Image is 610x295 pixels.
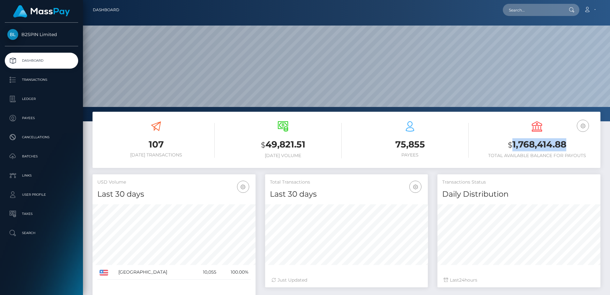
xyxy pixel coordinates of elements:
[97,138,215,151] h3: 107
[116,265,193,280] td: [GEOGRAPHIC_DATA]
[193,265,219,280] td: 10,055
[5,148,78,164] a: Batches
[270,189,423,200] h4: Last 30 days
[5,168,78,184] a: Links
[7,228,76,238] p: Search
[444,277,594,284] div: Last hours
[7,171,76,180] p: Links
[508,140,512,149] small: $
[7,56,76,65] p: Dashboard
[5,129,78,145] a: Cancellations
[219,265,251,280] td: 100.00%
[7,94,76,104] p: Ledger
[224,138,342,151] h3: 49,821.51
[5,110,78,126] a: Payees
[442,179,596,185] h5: Transactions Status
[478,153,596,158] h6: Total Available Balance for Payouts
[5,206,78,222] a: Taxes
[442,189,596,200] h4: Daily Distribution
[478,138,596,151] h3: 1,768,414.88
[7,152,76,161] p: Batches
[7,190,76,200] p: User Profile
[7,75,76,85] p: Transactions
[270,179,423,185] h5: Total Transactions
[93,3,119,17] a: Dashboard
[5,225,78,241] a: Search
[7,209,76,219] p: Taxes
[5,53,78,69] a: Dashboard
[5,91,78,107] a: Ledger
[5,187,78,203] a: User Profile
[97,179,251,185] h5: USD Volume
[351,152,469,158] h6: Payees
[224,153,342,158] h6: [DATE] Volume
[5,32,78,37] span: B2SPIN Limited
[459,277,465,283] span: 24
[5,72,78,88] a: Transactions
[272,277,422,284] div: Just Updated
[97,152,215,158] h6: [DATE] Transactions
[13,5,70,18] img: MassPay Logo
[351,138,469,151] h3: 75,855
[97,189,251,200] h4: Last 30 days
[100,270,108,276] img: US.png
[503,4,563,16] input: Search...
[7,29,18,40] img: B2SPIN Limited
[261,140,265,149] small: $
[7,113,76,123] p: Payees
[7,132,76,142] p: Cancellations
